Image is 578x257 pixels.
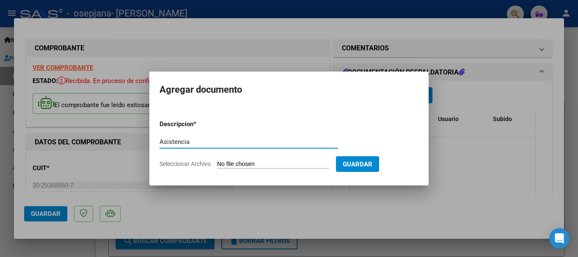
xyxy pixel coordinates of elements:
div: Open Intercom Messenger [549,228,570,249]
span: Guardar [343,160,372,168]
span: Seleccionar Archivo [160,160,211,167]
button: Guardar [336,156,379,172]
p: Descripcion [160,119,237,129]
h2: Agregar documento [160,82,418,98]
